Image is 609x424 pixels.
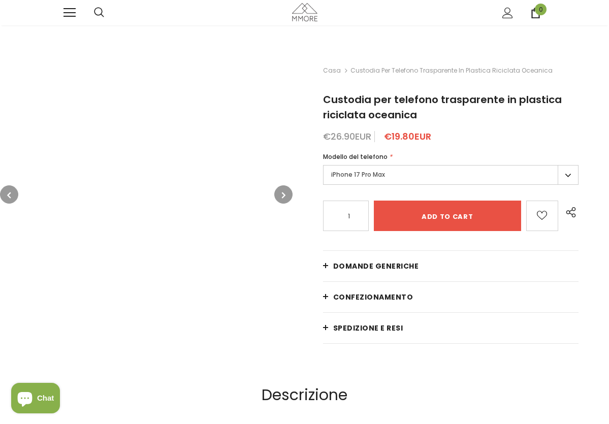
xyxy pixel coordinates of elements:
span: 0 [535,4,547,15]
span: Spedizione e resi [333,323,403,333]
span: €19.80EUR [384,130,431,143]
input: Add to cart [374,201,521,231]
span: CONFEZIONAMENTO [333,292,413,302]
span: Modello del telefono [323,152,388,161]
a: Domande generiche [323,251,579,281]
img: Casi MMORE [292,3,317,21]
label: iPhone 17 Pro Max [323,165,579,185]
span: Custodia per telefono trasparente in plastica riciclata oceanica [350,64,553,77]
a: CONFEZIONAMENTO [323,282,579,312]
a: Spedizione e resi [323,313,579,343]
span: Custodia per telefono trasparente in plastica riciclata oceanica [323,92,562,122]
a: Casa [323,64,341,77]
span: €26.90EUR [323,130,371,143]
inbox-online-store-chat: Shopify online store chat [8,383,63,416]
span: Domande generiche [333,261,419,271]
a: 0 [530,8,541,18]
